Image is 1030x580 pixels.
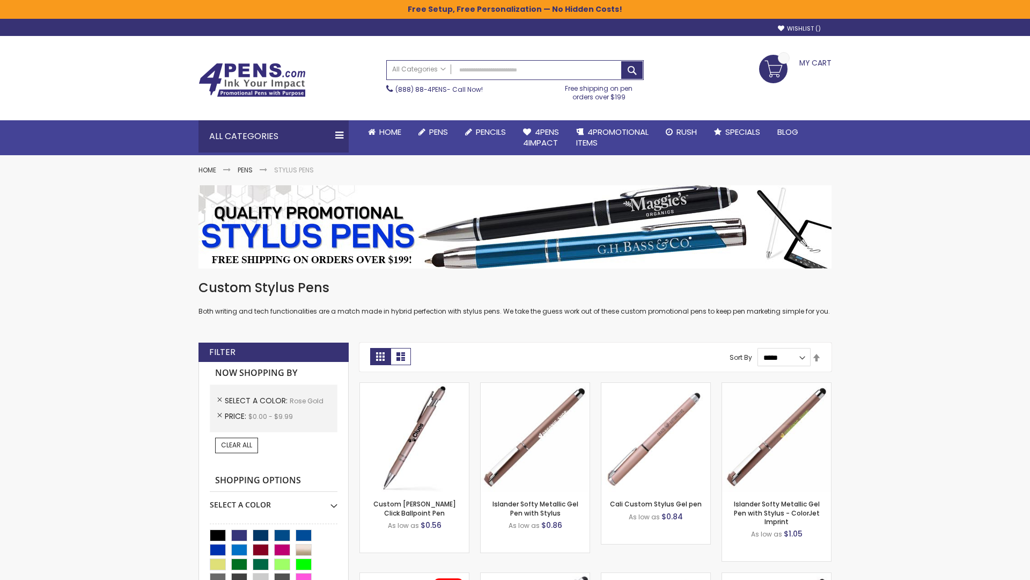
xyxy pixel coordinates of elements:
[395,85,483,94] span: - Call Now!
[198,120,349,153] div: All Categories
[610,499,702,509] a: Cali Custom Stylus Gel pen
[554,80,644,102] div: Free shipping on pen orders over $199
[210,469,337,492] strong: Shopping Options
[274,165,314,175] strong: Stylus Pens
[198,185,832,269] img: Stylus Pens
[225,411,248,422] span: Price
[198,279,832,296] h1: Custom Stylus Pens
[541,520,562,531] span: $0.86
[410,120,457,144] a: Pens
[248,412,293,421] span: $0.00 - $9.99
[661,511,683,522] span: $0.84
[509,521,540,530] span: As low as
[198,63,306,97] img: 4Pens Custom Pens and Promotional Products
[359,120,410,144] a: Home
[492,499,578,517] a: Islander Softy Metallic Gel Pen with Stylus
[722,383,831,492] img: Islander Softy Metallic Gel Pen with Stylus - ColorJet Imprint-Rose Gold
[629,512,660,521] span: As low as
[198,165,216,175] a: Home
[221,440,252,450] span: Clear All
[481,382,590,392] a: Islander Softy Metallic Gel Pen with Stylus-Rose Gold
[777,126,798,137] span: Blog
[730,353,752,362] label: Sort By
[210,492,337,510] div: Select A Color
[387,61,451,78] a: All Categories
[421,520,442,531] span: $0.56
[476,126,506,137] span: Pencils
[209,346,236,358] strong: Filter
[676,126,697,137] span: Rush
[290,396,323,405] span: Rose Gold
[370,348,391,365] strong: Grid
[481,383,590,492] img: Islander Softy Metallic Gel Pen with Stylus-Rose Gold
[576,126,649,148] span: 4PROMOTIONAL ITEMS
[722,382,831,392] a: Islander Softy Metallic Gel Pen with Stylus - ColorJet Imprint-Rose Gold
[225,395,290,406] span: Select A Color
[523,126,559,148] span: 4Pens 4impact
[379,126,401,137] span: Home
[784,528,803,539] span: $1.05
[238,165,253,175] a: Pens
[601,383,710,492] img: Cali Custom Stylus Gel pen-Rose Gold
[705,120,769,144] a: Specials
[725,126,760,137] span: Specials
[769,120,807,144] a: Blog
[215,438,258,453] a: Clear All
[198,279,832,316] div: Both writing and tech functionalities are a match made in hybrid perfection with stylus pens. We ...
[392,65,446,74] span: All Categories
[778,25,821,33] a: Wishlist
[210,362,337,385] strong: Now Shopping by
[751,530,782,539] span: As low as
[601,382,710,392] a: Cali Custom Stylus Gel pen-Rose Gold
[457,120,514,144] a: Pencils
[395,85,447,94] a: (888) 88-4PENS
[360,382,469,392] a: Custom Alex II Click Ballpoint Pen-Rose Gold
[360,383,469,492] img: Custom Alex II Click Ballpoint Pen-Rose Gold
[734,499,820,526] a: Islander Softy Metallic Gel Pen with Stylus - ColorJet Imprint
[429,126,448,137] span: Pens
[568,120,657,155] a: 4PROMOTIONALITEMS
[373,499,456,517] a: Custom [PERSON_NAME] Click Ballpoint Pen
[514,120,568,155] a: 4Pens4impact
[388,521,419,530] span: As low as
[657,120,705,144] a: Rush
